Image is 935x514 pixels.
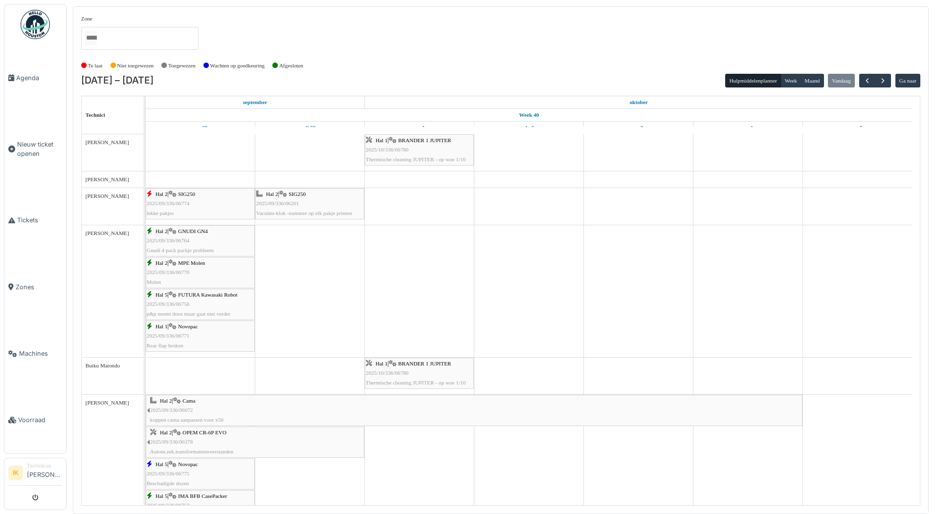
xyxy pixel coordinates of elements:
span: Hal 1 [376,361,388,366]
div: | [147,290,254,319]
span: Buiku Matondo [86,363,120,368]
span: Hal 2 [160,398,172,404]
span: Thermische cleaning JUPITER - op woe 1/10 [366,380,466,385]
a: 30 september 2025 [302,122,318,134]
a: 3 oktober 2025 [631,122,646,134]
a: 1 oktober 2025 [627,96,650,108]
span: Tickets [17,215,62,225]
span: Hal 2 [156,191,168,197]
div: | [147,190,254,218]
button: Week [780,74,801,87]
span: Vacuüm-klok -nummer op elk pakje printen [256,210,352,216]
span: [PERSON_NAME] [86,176,129,182]
span: 2025/09/336/06757 [147,502,190,508]
label: Afgesloten [279,62,303,70]
label: Zone [81,15,92,23]
span: Hal 1 [376,137,388,143]
div: | [150,396,801,425]
a: IK Technicus[PERSON_NAME] [8,462,62,486]
a: Week 40 [516,109,541,121]
button: Vorige [859,74,875,88]
span: Voorraad [18,415,62,425]
span: Beschadigde dozen [147,480,189,486]
div: | [147,227,254,255]
div: | [147,322,254,350]
span: Gnudi 4 pack packje probleem [147,247,214,253]
span: GNUDI GN4 [178,228,208,234]
a: 5 oktober 2025 [851,122,865,134]
span: Zones [16,282,62,292]
span: Hal 5 [156,461,168,467]
span: 2025/09/336/06378 [150,439,193,445]
div: | [366,136,473,164]
span: Machines [19,349,62,358]
li: IK [8,466,23,480]
span: 2025/09/336/06775 [147,471,190,476]
span: 2025/09/336/06764 [147,237,190,243]
span: SIG250 [289,191,306,197]
span: SIG250 [178,191,195,197]
button: Vandaag [828,74,855,87]
span: 2025/09/336/06072 [150,407,193,413]
button: Hulpmiddelenplanner [725,74,781,87]
input: Alles [85,31,97,45]
span: Agenda [16,73,62,83]
span: [PERSON_NAME] [86,400,129,406]
span: OPEM CR-6P EVO [182,429,226,435]
span: MPE Molen [178,260,205,266]
span: Autom.zek.transformatenweerstanden [150,449,233,454]
label: Niet toegewezen [117,62,154,70]
button: Volgende [875,74,891,88]
a: Nieuw ticket openen [4,111,66,187]
span: Hal 2 [160,429,172,435]
span: koppen cama aanpassen voor x50 [150,417,223,423]
span: Thermische cleaning JUPITER - op woe 1/10 [366,156,466,162]
a: 4 oktober 2025 [741,122,755,134]
span: [PERSON_NAME] [86,139,129,145]
span: Molen [147,279,161,285]
span: BRANDER 1 JUPITER [398,361,451,366]
span: 2025/10/336/06780 [366,370,409,376]
img: Badge_color-CXgf-gQk.svg [21,10,50,39]
a: Machines [4,321,66,387]
a: 29 september 2025 [241,96,270,108]
div: | [147,460,254,488]
label: Toegewezen [168,62,196,70]
a: 29 september 2025 [191,122,210,134]
span: Nieuw ticket openen [17,140,62,158]
span: 2025/10/336/06780 [366,147,409,152]
div: | [366,359,473,387]
span: 2025/09/336/06774 [147,200,190,206]
span: Technici [86,112,105,118]
h2: [DATE] – [DATE] [81,75,154,86]
a: Zones [4,254,66,320]
span: lekke pakjes [147,210,174,216]
span: [PERSON_NAME] [86,193,129,199]
a: Agenda [4,44,66,111]
span: Hal 5 [156,292,168,298]
span: Hal 2 [156,260,168,266]
span: Hal 2 [266,191,278,197]
span: IMA BFB CasePacker [178,493,227,499]
span: [PERSON_NAME] [86,230,129,236]
button: Maand [801,74,824,87]
span: p&p neemt doos maar gaat niet verder [147,311,230,317]
a: 2 oktober 2025 [522,122,536,134]
li: [PERSON_NAME] [27,462,62,483]
span: Hal 5 [156,493,168,499]
a: 1 oktober 2025 [412,122,427,134]
a: Tickets [4,187,66,254]
span: Hal 1 [156,323,168,329]
div: | [147,258,254,287]
label: Wachten op goedkeuring [210,62,265,70]
div: | [150,428,363,456]
a: Voorraad [4,387,66,453]
div: Technicus [27,462,62,470]
span: Cama [182,398,195,404]
span: Novopac [178,323,198,329]
label: Te laat [88,62,103,70]
button: Ga naar [895,74,921,87]
span: 2025/09/336/06770 [147,269,190,275]
div: | [256,190,363,218]
span: Rear flap broken [147,343,183,348]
